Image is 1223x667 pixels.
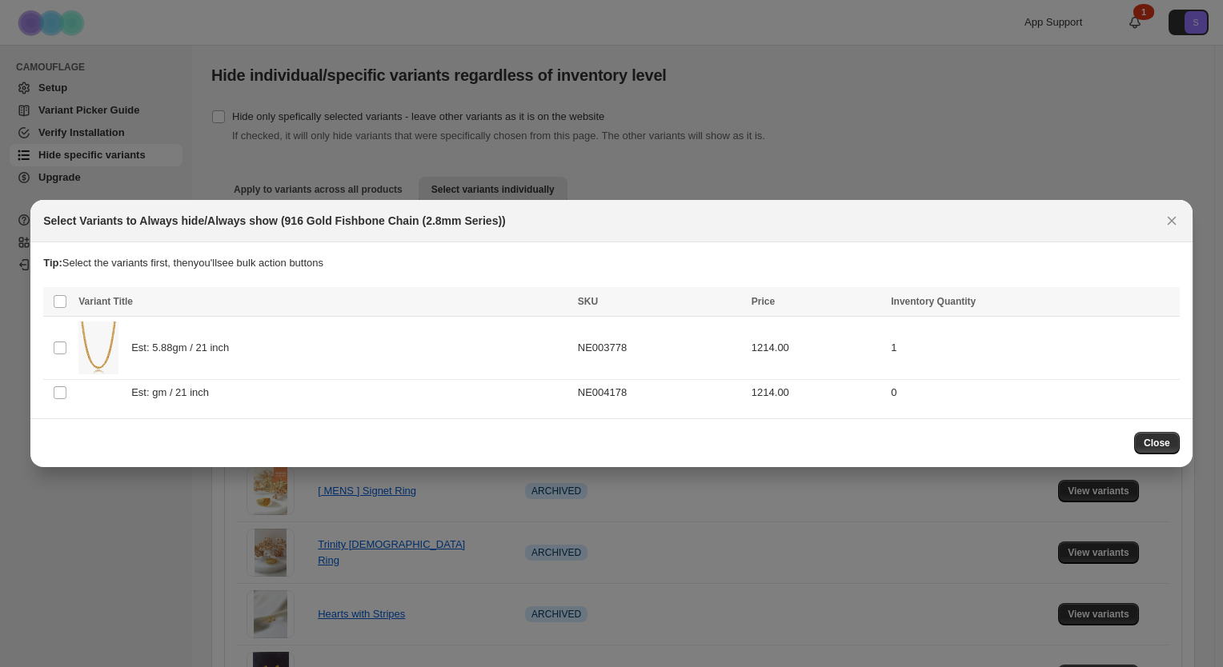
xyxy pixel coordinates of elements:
td: 1 [886,316,1180,380]
td: NE004178 [573,380,747,406]
strong: Tip: [43,257,62,269]
td: NE003778 [573,316,747,380]
span: Close [1144,437,1170,449]
span: Variant Title [78,296,133,307]
span: Inventory Quantity [891,296,976,307]
button: Close [1161,210,1183,232]
h2: Select Variants to Always hide/Always show (916 Gold Fishbone Chain (2.8mm Series)) [43,213,506,229]
span: SKU [578,296,598,307]
button: Close [1134,432,1180,454]
td: 1214.00 [747,380,886,406]
p: Select the variants first, then you'll see bulk action buttons [43,255,1180,271]
td: 0 [886,380,1180,406]
span: Price [752,296,775,307]
td: 1214.00 [747,316,886,380]
span: Est: 5.88gm / 21 inch [131,340,238,356]
span: Est: gm / 21 inch [131,385,218,401]
img: fishbone-necklace-thumbnail-916-2.jpg [78,322,118,375]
